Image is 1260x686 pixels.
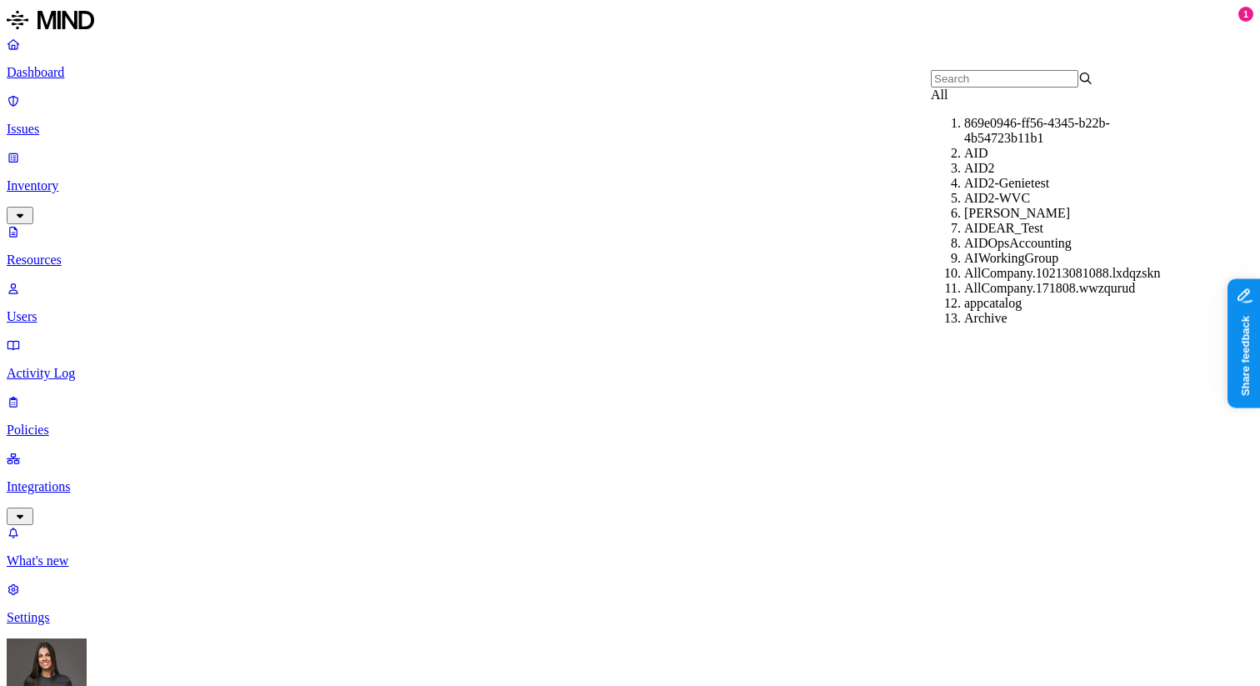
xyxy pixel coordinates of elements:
a: Policies [7,394,1253,438]
a: Integrations [7,451,1253,523]
div: 1 [1238,7,1253,22]
a: Dashboard [7,37,1253,80]
div: AIDEAR_Test [964,221,1127,236]
a: Activity Log [7,338,1253,381]
div: AllCompany.10213081088.lxdqzskn [964,266,1127,281]
div: AID2-WVC [964,191,1127,206]
p: Inventory [7,178,1253,193]
p: Issues [7,122,1253,137]
a: Inventory [7,150,1253,222]
div: appcatalog [964,296,1127,311]
p: What's new [7,553,1253,568]
p: Resources [7,253,1253,268]
p: Integrations [7,479,1253,494]
p: Settings [7,610,1253,625]
a: Resources [7,224,1253,268]
div: AIWorkingGroup [964,251,1127,266]
div: AID2-Genietest [964,176,1127,191]
div: AIDOpsAccounting [964,236,1127,251]
div: AID2 [964,161,1127,176]
a: Settings [7,582,1253,625]
div: AID [964,146,1127,161]
div: [PERSON_NAME] [964,206,1127,221]
div: All [931,88,1093,103]
input: Search [931,70,1078,88]
p: Activity Log [7,366,1253,381]
div: AllCompany.171808.wwzqurud [964,281,1127,296]
img: MIND [7,7,94,33]
p: Users [7,309,1253,324]
a: Issues [7,93,1253,137]
p: Dashboard [7,65,1253,80]
p: Policies [7,423,1253,438]
div: Archive [964,311,1127,326]
a: What's new [7,525,1253,568]
div: 869e0946-ff56-4345-b22b-4b54723b11b1 [964,116,1127,146]
a: MIND [7,7,1253,37]
a: Users [7,281,1253,324]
